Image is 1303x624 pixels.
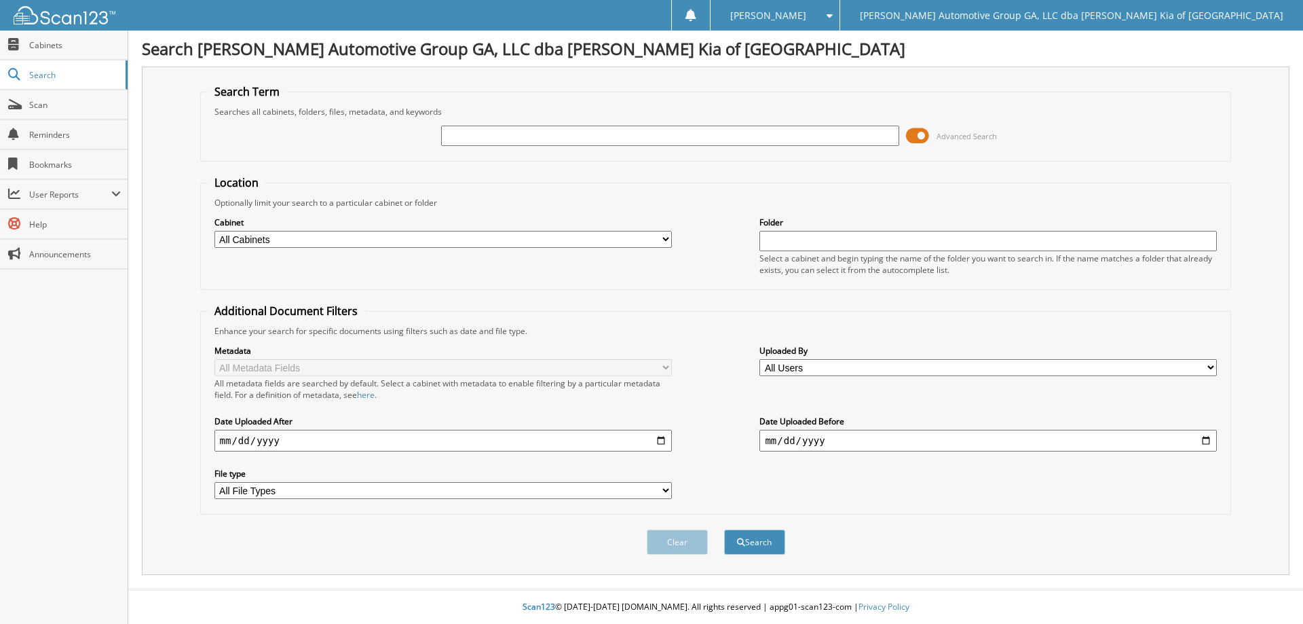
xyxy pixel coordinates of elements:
[937,131,997,141] span: Advanced Search
[724,530,785,555] button: Search
[208,175,265,190] legend: Location
[214,217,672,228] label: Cabinet
[14,6,115,24] img: scan123-logo-white.svg
[208,197,1224,208] div: Optionally limit your search to a particular cabinet or folder
[29,159,121,170] span: Bookmarks
[142,37,1289,60] h1: Search [PERSON_NAME] Automotive Group GA, LLC dba [PERSON_NAME] Kia of [GEOGRAPHIC_DATA]
[29,69,119,81] span: Search
[128,591,1303,624] div: © [DATE]-[DATE] [DOMAIN_NAME]. All rights reserved | appg01-scan123-com |
[29,249,121,260] span: Announcements
[29,129,121,141] span: Reminders
[730,12,806,20] span: [PERSON_NAME]
[208,84,286,99] legend: Search Term
[858,601,909,612] a: Privacy Policy
[759,430,1217,452] input: end
[523,601,555,612] span: Scan123
[29,219,121,230] span: Help
[208,106,1224,117] div: Searches all cabinets, folders, files, metadata, and keywords
[860,12,1283,20] span: [PERSON_NAME] Automotive Group GA, LLC dba [PERSON_NAME] Kia of [GEOGRAPHIC_DATA]
[214,468,672,479] label: File type
[759,253,1217,276] div: Select a cabinet and begin typing the name of the folder you want to search in. If the name match...
[357,389,375,401] a: here
[759,345,1217,356] label: Uploaded By
[208,304,364,318] legend: Additional Document Filters
[208,325,1224,337] div: Enhance your search for specific documents using filters such as date and file type.
[759,416,1217,427] label: Date Uploaded Before
[29,39,121,51] span: Cabinets
[214,378,672,401] div: All metadata fields are searched by default. Select a cabinet with metadata to enable filtering b...
[29,99,121,111] span: Scan
[29,189,111,200] span: User Reports
[647,530,708,555] button: Clear
[759,217,1217,228] label: Folder
[214,430,672,452] input: start
[214,345,672,356] label: Metadata
[214,416,672,427] label: Date Uploaded After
